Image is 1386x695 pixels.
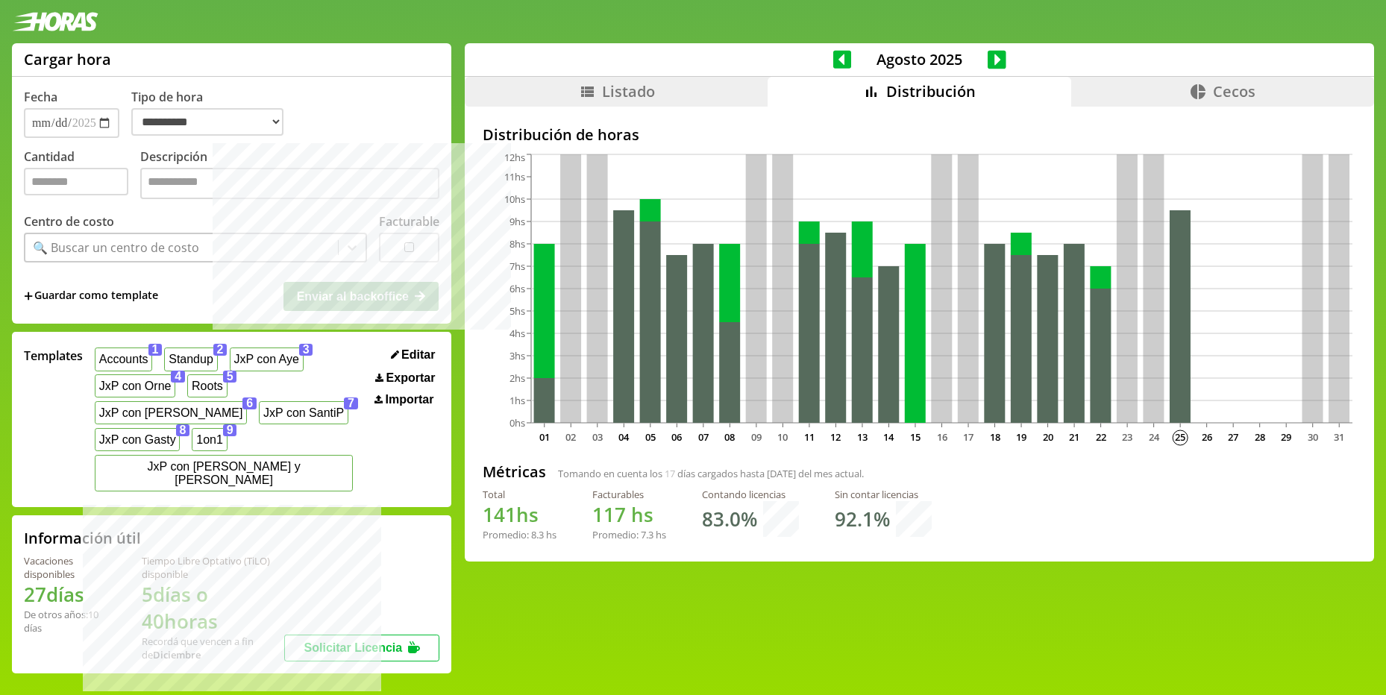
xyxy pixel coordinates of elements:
tspan: 12hs [504,151,525,164]
tspan: 0hs [509,416,525,430]
text: 21 [1069,430,1079,444]
span: 7.3 [641,528,653,541]
span: + [24,288,33,304]
button: 1on19 [192,428,227,451]
button: Standup2 [164,347,217,371]
text: 18 [990,430,1000,444]
tspan: 10hs [504,192,525,206]
label: Centro de costo [24,213,114,230]
h1: hs [483,501,556,528]
span: 7 [344,397,358,409]
span: 2 [213,344,228,356]
h2: Distribución de horas [483,125,1356,145]
text: 28 [1255,430,1265,444]
text: 29 [1281,430,1291,444]
text: 26 [1202,430,1212,444]
img: logotipo [12,12,98,31]
text: 14 [883,430,894,444]
span: 117 [592,501,626,528]
h1: 92.1 % [835,506,890,532]
h2: Información útil [24,528,141,548]
span: +Guardar como template [24,288,158,304]
text: 20 [1043,430,1053,444]
text: 22 [1096,430,1106,444]
h1: hs [592,501,666,528]
tspan: 3hs [509,349,525,362]
span: Templates [24,347,83,364]
h1: 27 días [24,581,106,608]
label: Descripción [140,148,439,203]
span: 3 [299,344,313,356]
h1: Cargar hora [24,49,111,69]
text: 16 [937,430,947,444]
span: 8 [176,424,190,436]
tspan: 2hs [509,371,525,385]
button: Roots5 [187,374,227,397]
text: 19 [1016,430,1026,444]
text: 02 [565,430,576,444]
label: Tipo de hora [131,89,295,138]
span: Listado [602,81,655,101]
tspan: 4hs [509,327,525,340]
h1: 5 días o 40 horas [142,581,284,635]
button: JxP con [PERSON_NAME] y [PERSON_NAME] [95,455,353,491]
span: 4 [171,371,185,383]
button: JxP con Orne4 [95,374,175,397]
span: Importar [386,393,434,406]
span: 1 [148,344,163,356]
text: 07 [698,430,709,444]
span: Agosto 2025 [851,49,988,69]
button: Accounts1 [95,347,152,371]
span: 5 [223,371,237,383]
text: 03 [592,430,603,444]
text: 27 [1228,430,1238,444]
text: 01 [539,430,550,444]
label: Facturable [379,213,439,230]
text: 12 [830,430,841,444]
button: Editar [386,347,440,362]
text: 09 [751,430,762,444]
text: 24 [1149,430,1160,444]
div: 🔍 Buscar un centro de costo [33,239,199,256]
tspan: 7hs [509,260,525,273]
span: Solicitar Licencia [304,641,403,654]
text: 11 [804,430,815,444]
span: Distribución [886,81,976,101]
div: Total [483,488,556,501]
select: Tipo de hora [131,108,283,136]
button: JxP con Aye3 [230,347,304,371]
span: Cecos [1213,81,1255,101]
button: JxP con Gasty8 [95,428,180,451]
text: 25 [1175,430,1185,444]
tspan: 8hs [509,237,525,251]
text: 23 [1122,430,1132,444]
span: Tomando en cuenta los días cargados hasta [DATE] del mes actual. [558,467,864,480]
tspan: 9hs [509,215,525,228]
button: JxP con [PERSON_NAME]6 [95,401,247,424]
div: Facturables [592,488,666,501]
span: 17 [665,467,675,480]
span: Editar [401,348,435,362]
div: De otros años: 10 días [24,608,106,635]
textarea: Descripción [140,168,439,199]
text: 17 [963,430,973,444]
div: Recordá que vencen a fin de [142,635,284,661]
label: Fecha [24,89,57,105]
text: 10 [777,430,788,444]
div: Promedio: hs [592,528,666,541]
div: Tiempo Libre Optativo (TiLO) disponible [142,554,284,581]
text: 31 [1334,430,1344,444]
button: JxP con SantiP7 [259,401,348,424]
h1: 83.0 % [702,506,757,532]
text: 05 [645,430,656,444]
div: Contando licencias [702,488,799,501]
text: 15 [910,430,921,444]
tspan: 5hs [509,304,525,318]
span: 6 [242,397,257,409]
text: 30 [1308,430,1318,444]
tspan: 1hs [509,394,525,407]
span: 9 [223,424,237,436]
div: Sin contar licencias [835,488,932,501]
text: 04 [618,430,630,444]
span: 141 [483,501,516,528]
